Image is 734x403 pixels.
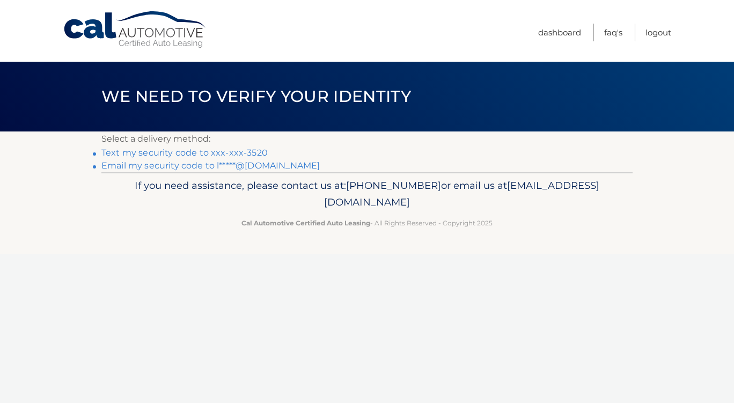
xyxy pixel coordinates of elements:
span: We need to verify your identity [101,86,411,106]
a: Email my security code to l*****@[DOMAIN_NAME] [101,160,320,171]
p: If you need assistance, please contact us at: or email us at [108,177,626,211]
a: Text my security code to xxx-xxx-3520 [101,148,268,158]
strong: Cal Automotive Certified Auto Leasing [241,219,370,227]
a: Dashboard [538,24,581,41]
p: - All Rights Reserved - Copyright 2025 [108,217,626,229]
a: Cal Automotive [63,11,208,49]
a: FAQ's [604,24,622,41]
a: Logout [645,24,671,41]
p: Select a delivery method: [101,131,633,146]
span: [PHONE_NUMBER] [346,179,441,192]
